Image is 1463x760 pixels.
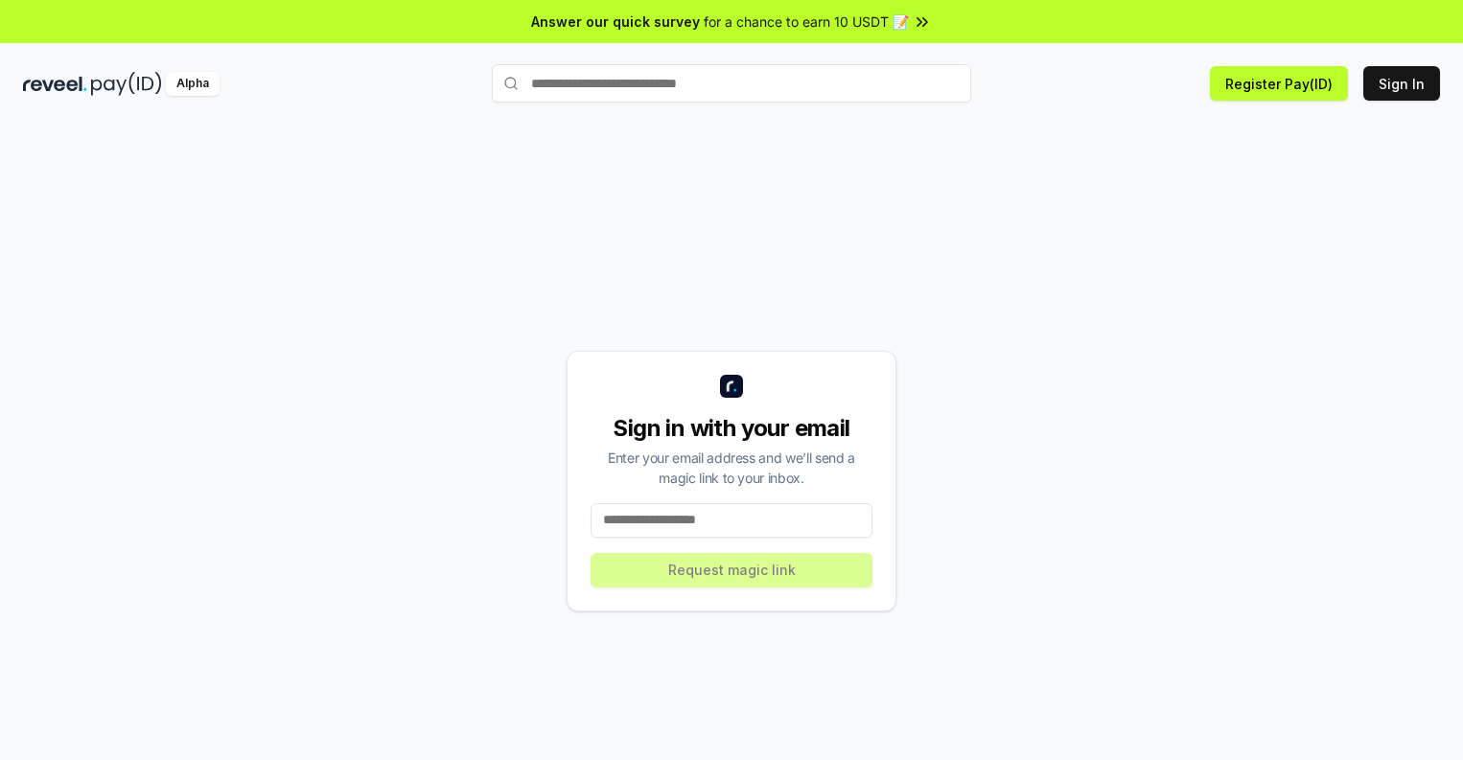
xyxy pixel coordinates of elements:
img: pay_id [91,72,162,96]
span: for a chance to earn 10 USDT 📝 [704,12,909,32]
button: Sign In [1363,66,1440,101]
span: Answer our quick survey [531,12,700,32]
button: Register Pay(ID) [1210,66,1348,101]
img: logo_small [720,375,743,398]
div: Sign in with your email [591,413,872,444]
div: Enter your email address and we’ll send a magic link to your inbox. [591,448,872,488]
div: Alpha [166,72,220,96]
img: reveel_dark [23,72,87,96]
